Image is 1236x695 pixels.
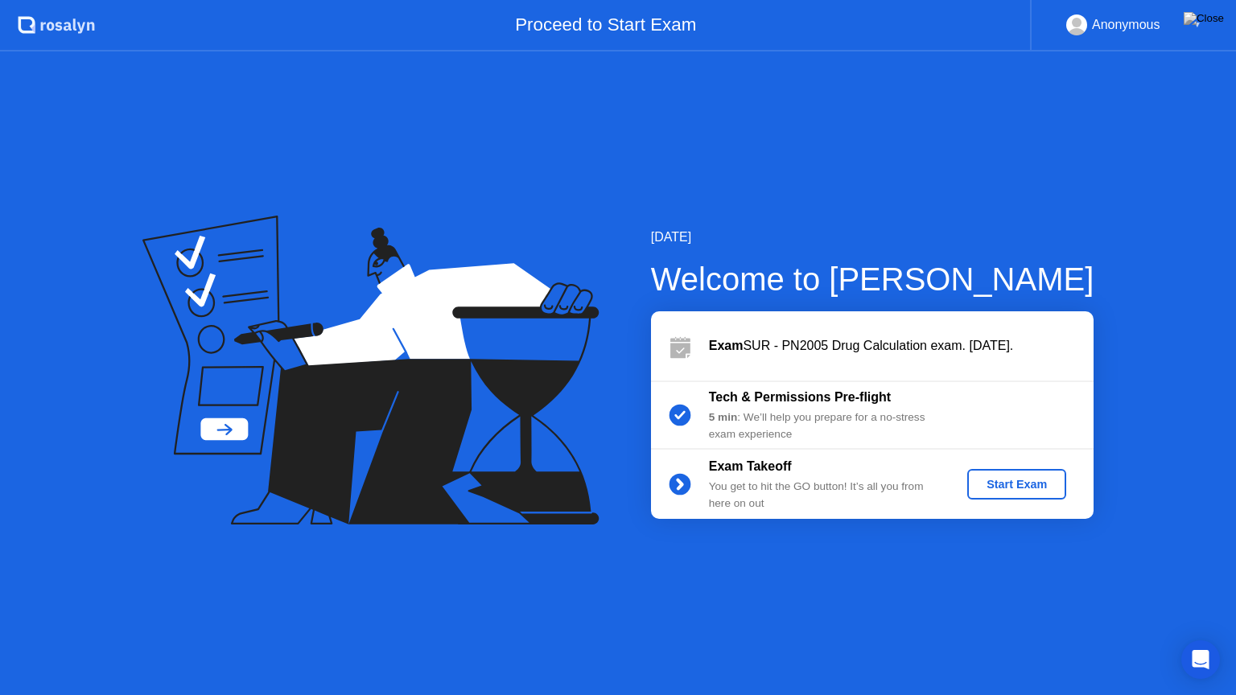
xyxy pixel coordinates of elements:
b: Tech & Permissions Pre-flight [709,390,891,404]
div: Open Intercom Messenger [1181,640,1220,679]
div: You get to hit the GO button! It’s all you from here on out [709,479,941,512]
div: Anonymous [1092,14,1160,35]
div: Welcome to [PERSON_NAME] [651,255,1094,303]
b: 5 min [709,411,738,423]
div: [DATE] [651,228,1094,247]
b: Exam Takeoff [709,459,792,473]
button: Start Exam [967,469,1066,500]
div: : We’ll help you prepare for a no-stress exam experience [709,409,941,442]
div: Start Exam [974,478,1060,491]
div: SUR - PN2005 Drug Calculation exam. [DATE]. [709,336,1094,356]
img: Close [1184,12,1224,25]
b: Exam [709,339,744,352]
